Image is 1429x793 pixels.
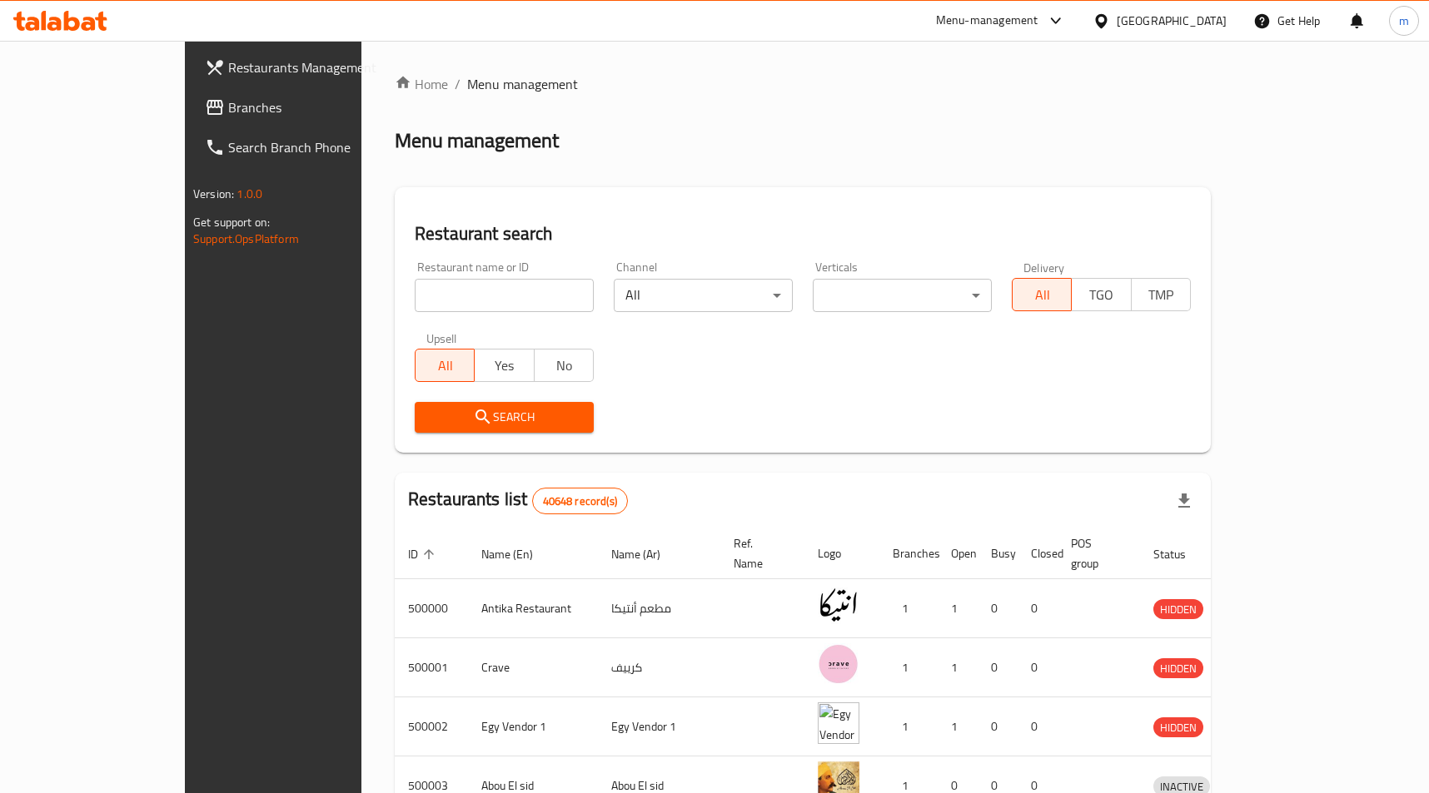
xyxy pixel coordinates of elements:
td: 1 [938,638,978,697]
td: 500000 [395,579,468,638]
span: Ref. Name [734,533,784,573]
div: Menu-management [936,11,1038,31]
h2: Restaurants list [408,487,628,514]
img: Crave [818,643,859,685]
span: Get support on: [193,211,270,233]
li: / [455,74,461,94]
td: 0 [1018,638,1058,697]
span: Search Branch Phone [228,137,411,157]
span: TGO [1078,283,1124,307]
th: Busy [978,528,1018,579]
button: Search [415,402,594,433]
td: 1 [938,579,978,638]
td: 500001 [395,638,468,697]
span: Yes [481,354,527,378]
a: Restaurants Management [192,47,424,87]
th: Branches [879,528,938,579]
h2: Menu management [395,127,559,154]
span: TMP [1138,283,1184,307]
a: Support.OpsPlatform [193,228,299,250]
td: 1 [879,579,938,638]
th: Logo [804,528,879,579]
td: 0 [978,697,1018,756]
td: 0 [978,638,1018,697]
img: Antika Restaurant [818,584,859,626]
label: Upsell [426,332,457,344]
button: Yes [474,349,534,382]
td: 0 [1018,697,1058,756]
span: 1.0.0 [237,183,262,205]
span: Version: [193,183,234,205]
div: [GEOGRAPHIC_DATA] [1117,12,1227,30]
span: ID [408,544,440,564]
span: Restaurants Management [228,57,411,77]
button: TMP [1131,278,1191,311]
button: No [534,349,594,382]
span: Menu management [467,74,578,94]
span: Branches [228,97,411,117]
span: Name (Ar) [611,544,682,564]
td: Egy Vendor 1 [468,697,598,756]
button: All [1012,278,1072,311]
button: All [415,349,475,382]
span: Name (En) [481,544,555,564]
th: Closed [1018,528,1058,579]
td: 1 [938,697,978,756]
td: 0 [978,579,1018,638]
h2: Restaurant search [415,221,1191,246]
span: All [422,354,468,378]
div: Total records count [532,488,628,514]
span: HIDDEN [1153,718,1203,737]
td: 500002 [395,697,468,756]
td: Egy Vendor 1 [598,697,720,756]
td: 1 [879,697,938,756]
input: Search for restaurant name or ID.. [415,279,594,312]
span: No [541,354,587,378]
div: Export file [1164,481,1204,521]
td: كرييف [598,638,720,697]
span: Status [1153,544,1207,564]
span: All [1019,283,1065,307]
td: مطعم أنتيكا [598,579,720,638]
div: All [614,279,793,312]
span: Search [428,407,580,428]
div: HIDDEN [1153,599,1203,619]
a: Search Branch Phone [192,127,424,167]
button: TGO [1071,278,1131,311]
td: Antika Restaurant [468,579,598,638]
span: m [1399,12,1409,30]
label: Delivery [1023,261,1065,273]
span: HIDDEN [1153,659,1203,678]
a: Branches [192,87,424,127]
span: HIDDEN [1153,600,1203,619]
div: HIDDEN [1153,717,1203,737]
div: ​ [813,279,992,312]
nav: breadcrumb [395,74,1211,94]
td: 1 [879,638,938,697]
td: Crave [468,638,598,697]
th: Open [938,528,978,579]
span: 40648 record(s) [533,493,627,509]
img: Egy Vendor 1 [818,702,859,744]
td: 0 [1018,579,1058,638]
span: POS group [1071,533,1120,573]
